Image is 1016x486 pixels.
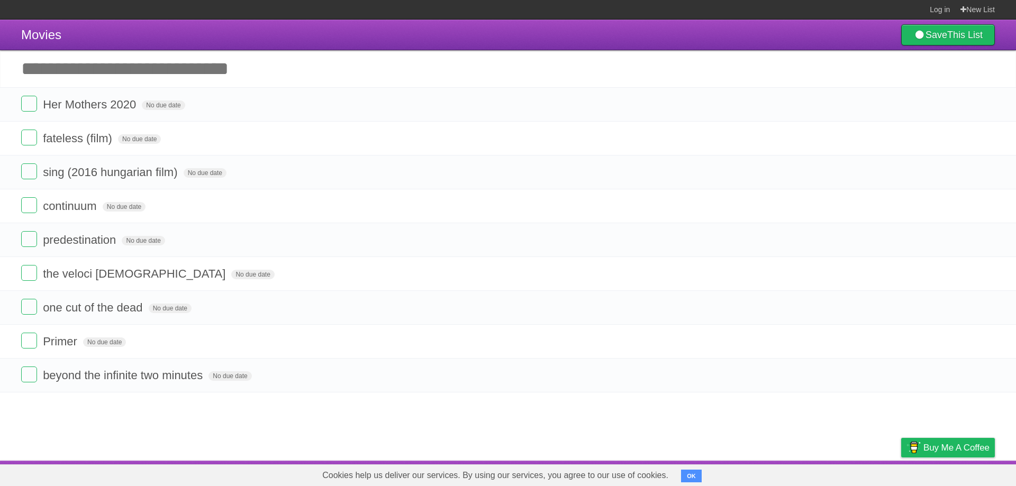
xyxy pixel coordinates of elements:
[43,335,80,348] span: Primer
[208,371,251,381] span: No due date
[21,163,37,179] label: Done
[43,199,99,213] span: continuum
[901,438,995,457] a: Buy me a coffee
[887,463,915,483] a: Privacy
[21,299,37,315] label: Done
[142,100,185,110] span: No due date
[21,265,37,281] label: Done
[43,132,115,145] span: fateless (film)
[118,134,161,144] span: No due date
[43,369,205,382] span: beyond the infinite two minutes
[231,270,274,279] span: No due date
[103,202,146,212] span: No due date
[760,463,783,483] a: About
[21,197,37,213] label: Done
[851,463,875,483] a: Terms
[947,30,983,40] b: This List
[43,98,139,111] span: Her Mothers 2020
[21,96,37,112] label: Done
[43,233,119,246] span: predestination
[21,130,37,145] label: Done
[21,231,37,247] label: Done
[21,366,37,382] label: Done
[901,24,995,45] a: SaveThis List
[795,463,838,483] a: Developers
[21,333,37,349] label: Done
[43,166,180,179] span: sing (2016 hungarian film)
[122,236,165,245] span: No due date
[906,438,921,456] img: Buy me a coffee
[681,470,702,482] button: OK
[21,27,61,42] span: Movies
[923,438,990,457] span: Buy me a coffee
[43,267,228,280] span: the veloci [DEMOGRAPHIC_DATA]
[83,337,126,347] span: No due date
[184,168,226,178] span: No due date
[312,465,679,486] span: Cookies help us deliver our services. By using our services, you agree to our use of cookies.
[149,304,192,313] span: No due date
[43,301,145,314] span: one cut of the dead
[928,463,995,483] a: Suggest a feature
